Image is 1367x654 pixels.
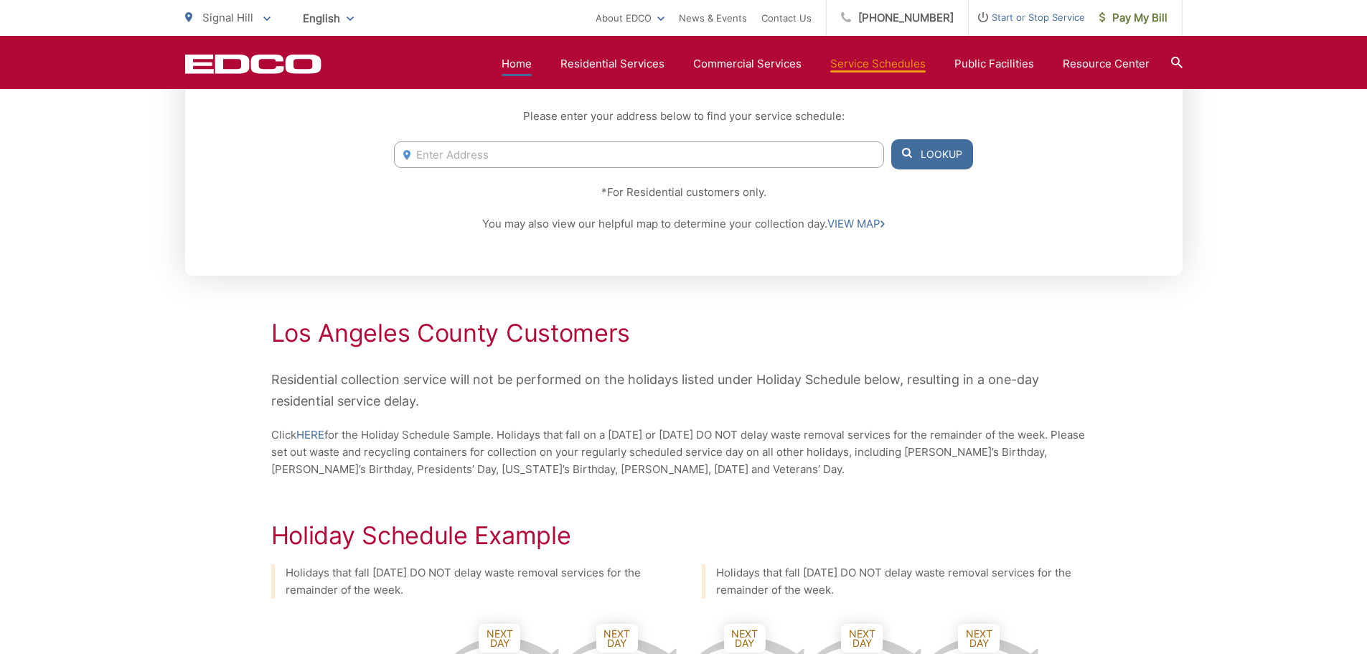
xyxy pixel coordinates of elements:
a: About EDCO [596,9,664,27]
p: Click for the Holiday Schedule Sample. Holidays that fall on a [DATE] or [DATE] DO NOT delay wast... [271,426,1096,478]
a: Contact Us [761,9,812,27]
a: Public Facilities [954,55,1034,73]
p: Holidays that fall [DATE] DO NOT delay waste removal services for the remainder of the week. [286,564,666,599]
span: Pay My Bill [1099,9,1168,27]
a: Resource Center [1063,55,1150,73]
h2: Holiday Schedule Example [271,521,1096,550]
span: Signal Hill [202,11,253,24]
a: VIEW MAP [827,215,885,233]
a: Residential Services [560,55,664,73]
a: HERE [296,426,324,444]
p: Please enter your address below to find your service schedule: [394,108,972,125]
span: Next Day [724,624,766,653]
a: Service Schedules [830,55,926,73]
span: Next Day [479,624,520,653]
p: You may also view our helpful map to determine your collection day. [394,215,972,233]
a: Commercial Services [693,55,802,73]
h2: Los Angeles County Customers [271,319,1096,347]
a: News & Events [679,9,747,27]
span: Next Day [841,624,883,653]
button: Lookup [891,139,973,169]
p: *For Residential customers only. [394,184,972,201]
span: Next Day [596,624,638,653]
p: Residential collection service will not be performed on the holidays listed under Holiday Schedul... [271,369,1096,412]
a: EDCD logo. Return to the homepage. [185,54,321,74]
input: Enter Address [394,141,883,168]
span: Next Day [958,624,1000,653]
span: English [292,6,365,31]
a: Home [502,55,532,73]
p: Holidays that fall [DATE] DO NOT delay waste removal services for the remainder of the week. [716,564,1096,599]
